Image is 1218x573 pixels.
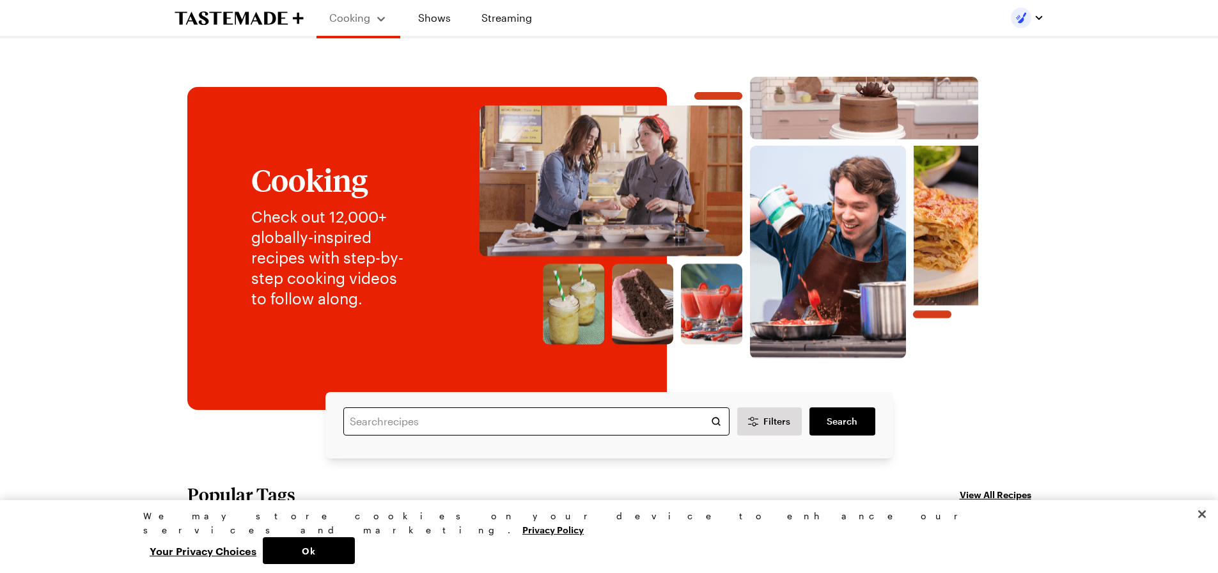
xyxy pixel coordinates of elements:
div: Privacy [143,509,1064,564]
div: We may store cookies on your device to enhance our services and marketing. [143,509,1064,537]
button: Profile picture [1011,8,1044,28]
span: Search [827,415,857,428]
a: View All Recipes [960,487,1031,501]
img: Explore recipes [440,77,1019,359]
img: Profile picture [1011,8,1031,28]
a: filters [809,407,875,436]
button: Your Privacy Choices [143,537,263,564]
button: Close [1188,500,1216,528]
a: To Tastemade Home Page [175,11,304,26]
span: Cooking [329,12,370,24]
h2: Popular Tags [187,484,295,505]
span: Filters [763,415,790,428]
button: Ok [263,537,355,564]
h1: Cooking [251,163,414,196]
button: Cooking [329,5,387,31]
button: Desktop filters [737,407,802,436]
a: More information about your privacy, opens in a new tab [522,523,584,535]
p: Check out 12,000+ globally-inspired recipes with step-by-step cooking videos to follow along. [251,207,414,309]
